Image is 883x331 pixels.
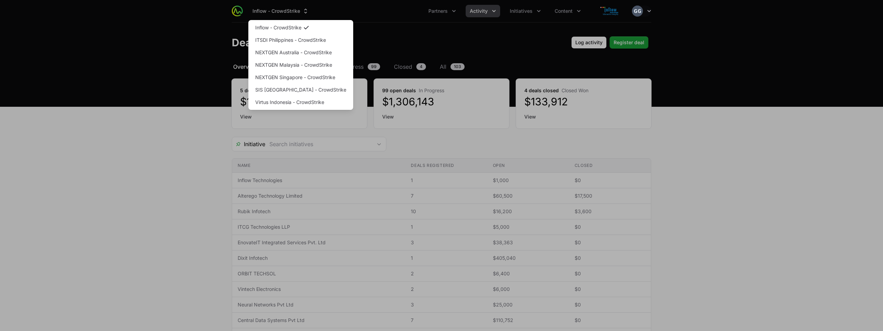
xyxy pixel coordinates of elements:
[372,137,386,151] div: Open
[632,6,643,17] img: Girish Gargeshwari
[250,59,352,71] a: NEXTGEN Malaysia - CrowdStrike
[250,46,352,59] a: NEXTGEN Australia - CrowdStrike
[250,34,352,46] a: ITSDI Philippines - CrowdStrike
[250,71,352,84] a: NEXTGEN Singapore - CrowdStrike
[250,84,352,96] a: SIS [GEOGRAPHIC_DATA] - CrowdStrike
[250,96,352,108] a: Virtus Indonesia - CrowdStrike
[243,5,585,17] div: Main navigation
[250,21,352,34] a: Inflow - CrowdStrike
[248,5,313,17] div: Supplier switch menu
